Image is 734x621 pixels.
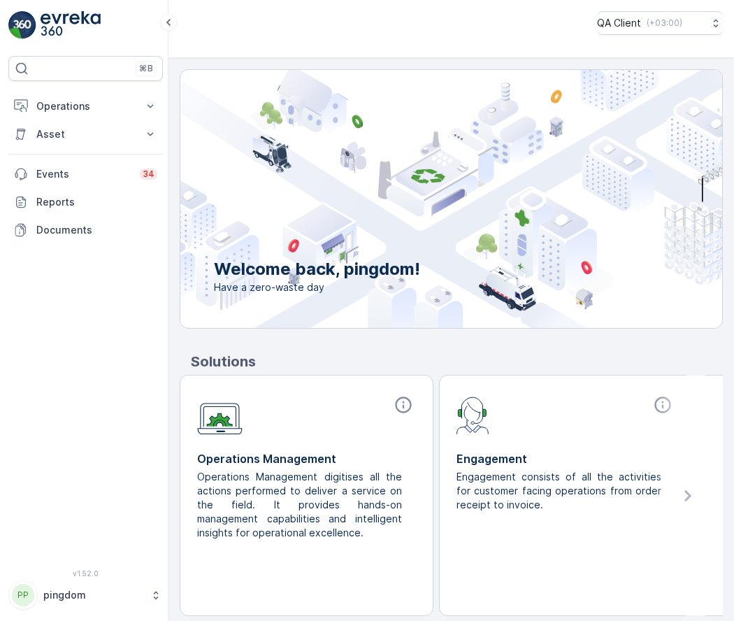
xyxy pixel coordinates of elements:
a: Events34 [8,160,163,188]
p: Reports [36,195,157,209]
p: Engagement [456,450,675,467]
button: Asset [8,120,163,148]
p: ⌘B [139,63,153,74]
a: Documents [8,216,163,244]
button: Operations [8,92,163,120]
p: Operations [36,99,135,113]
span: v 1.52.0 [8,569,163,578]
button: PPpingdom [8,580,163,610]
p: Solutions [191,351,723,372]
p: Documents [36,223,157,237]
div: PP [12,584,34,606]
img: module-icon [456,395,489,434]
p: 34 [143,169,154,180]
p: Events [36,167,131,181]
p: Operations Management [197,450,416,467]
img: city illustration [117,70,722,328]
p: pingdom [43,588,143,602]
p: QA Client [597,16,641,30]
button: QA Client(+03:00) [597,11,723,35]
p: Operations Management digitises all the actions performed to deliver a service on the field. It p... [197,470,405,540]
img: module-icon [197,395,243,435]
p: Engagement consists of all the activities for customer facing operations from order receipt to in... [456,470,664,512]
img: logo_light-DOdMpM7g.png [41,11,101,39]
span: Have a zero-waste day [214,280,420,294]
p: Asset [36,127,135,141]
a: Reports [8,188,163,216]
p: Welcome back, pingdom! [214,258,420,280]
img: logo [8,11,36,39]
p: ( +03:00 ) [647,17,682,29]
